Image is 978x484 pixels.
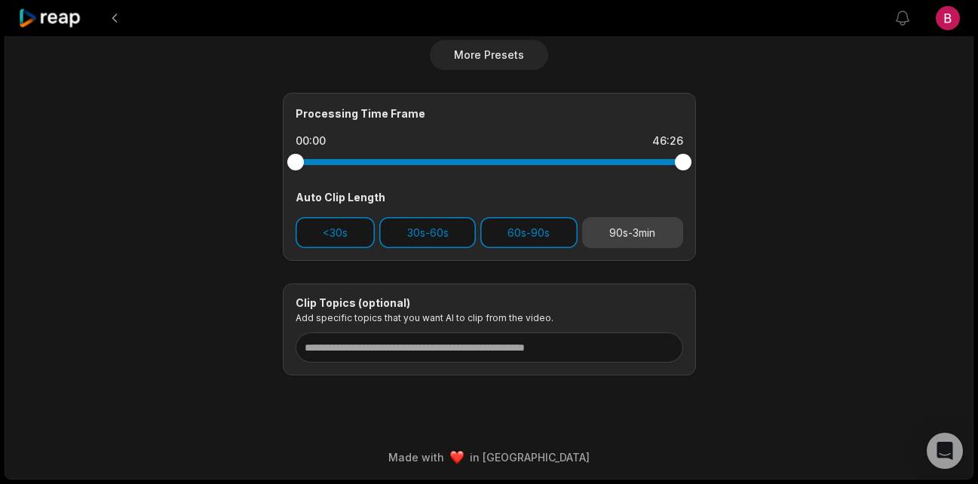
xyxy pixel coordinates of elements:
img: heart emoji [450,451,464,464]
div: Made with in [GEOGRAPHIC_DATA] [19,449,959,465]
div: Clip Topics (optional) [296,296,683,310]
div: 00:00 [296,133,326,149]
p: Add specific topics that you want AI to clip from the video. [296,312,683,323]
button: More Presets [430,40,548,70]
div: Open Intercom Messenger [927,433,963,469]
button: 90s-3min [582,217,683,248]
button: 30s-60s [379,217,476,248]
button: 60s-90s [480,217,578,248]
div: Auto Clip Length [296,189,683,205]
div: Processing Time Frame [296,106,683,121]
button: <30s [296,217,376,248]
div: 46:26 [652,133,683,149]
